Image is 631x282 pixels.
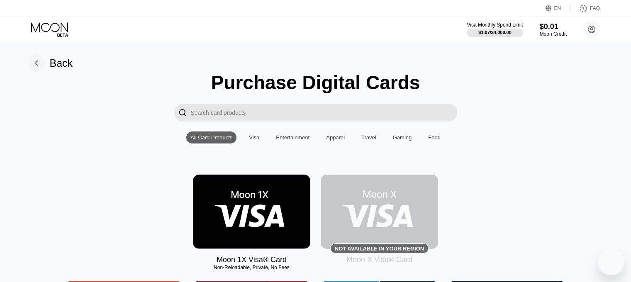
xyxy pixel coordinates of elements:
[186,131,236,143] div: All Card Products
[571,4,600,12] div: FAQ
[249,134,259,141] div: Visa
[193,265,310,270] div: Non-Reloadable, Private, No Fees
[393,134,412,141] div: Gaming
[174,104,191,122] div: 
[357,131,380,143] div: Travel
[478,30,512,35] div: $1.07 / $4,000.00
[321,175,438,249] div: Not available in your region
[424,131,445,143] div: Food
[346,255,412,264] div: Moon X Visa® Card
[272,131,314,143] div: Entertainment
[540,22,567,37] div: $0.01Moon Credit
[389,131,416,143] div: Gaming
[28,55,73,71] div: Back
[546,4,571,12] div: EN
[467,22,523,37] div: Visa Monthly Spend Limit$1.07/$4,000.00
[590,5,600,11] div: FAQ
[554,5,561,11] div: EN
[540,22,567,31] div: $0.01
[211,71,420,94] div: Purchase Digital Cards
[191,104,457,122] input: Search card products
[178,108,187,117] div: 
[322,131,349,143] div: Apparel
[276,134,309,141] div: Entertainment
[190,134,232,141] div: All Card Products
[540,31,567,37] div: Moon Credit
[428,134,441,141] div: Food
[335,246,424,252] div: Not available in your region
[598,249,624,275] iframe: Button to launch messaging window
[467,22,523,28] div: Visa Monthly Spend Limit
[326,134,345,141] div: Apparel
[217,255,287,264] div: Moon 1X Visa® Card
[361,134,376,141] div: Travel
[245,131,263,143] div: Visa
[50,57,73,69] div: Back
